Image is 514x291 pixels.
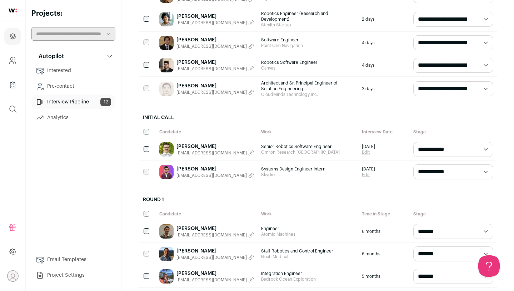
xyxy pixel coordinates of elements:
[261,22,355,28] span: Stealth Startup
[410,126,497,138] div: Stage
[176,20,247,26] span: [EMAIL_ADDRESS][DOMAIN_NAME]
[362,144,375,149] span: [DATE]
[176,13,254,20] a: [PERSON_NAME]
[261,80,355,92] span: Architect and Sr. Principal Engineer of Solution Engineering
[176,82,254,90] a: [PERSON_NAME]
[261,43,355,48] span: Point One Navigation
[31,49,115,63] button: Autopilot
[176,66,247,72] span: [EMAIL_ADDRESS][DOMAIN_NAME]
[176,225,254,232] a: [PERSON_NAME]
[176,66,254,72] button: [EMAIL_ADDRESS][DOMAIN_NAME]
[478,255,500,277] iframe: Toggle Customer Support
[261,65,355,71] span: Canvas
[176,173,247,178] span: [EMAIL_ADDRESS][DOMAIN_NAME]
[176,59,254,66] a: [PERSON_NAME]
[261,172,355,178] span: Skydio
[358,126,410,138] div: Interview Date
[176,247,254,255] a: [PERSON_NAME]
[159,142,174,157] img: 8ab1e909446f05124c3794a2b6084ee99356f0b1b538952be1f6d1858b476334
[261,254,355,260] span: Noah Medical
[261,226,355,231] span: Engineer
[358,32,410,54] div: 4 days
[139,110,497,126] h2: Initial Call
[139,192,497,208] h2: Round 1
[31,9,115,19] h2: Projects:
[176,90,254,95] button: [EMAIL_ADDRESS][DOMAIN_NAME]
[176,232,247,238] span: [EMAIL_ADDRESS][DOMAIN_NAME]
[176,255,247,260] span: [EMAIL_ADDRESS][DOMAIN_NAME]
[261,271,355,276] span: Integration Engineer
[4,52,21,69] a: Company and ATS Settings
[261,37,355,43] span: Software Engineer
[31,111,115,125] a: Analytics
[176,143,254,150] a: [PERSON_NAME]
[261,248,355,254] span: Staff Robotics and Control Engineer
[258,126,358,138] div: Work
[31,95,115,109] a: Interview Pipeline12
[261,144,355,149] span: Senior Robotics Software Engineer
[258,208,358,220] div: Work
[358,77,410,101] div: 3 days
[31,79,115,93] a: Pre-contact
[261,60,355,65] span: Robotics Software Engineer
[176,150,247,156] span: [EMAIL_ADDRESS][DOMAIN_NAME]
[7,270,19,282] button: Open dropdown
[176,44,247,49] span: [EMAIL_ADDRESS][DOMAIN_NAME]
[31,268,115,282] a: Project Settings
[34,52,64,61] p: Autopilot
[176,165,254,173] a: [PERSON_NAME]
[358,54,410,76] div: 4 days
[362,172,375,178] a: Edit
[159,58,174,72] img: 88a759bb8c393fdf761b744c57b144c5a9ac91e00f72af72b7c1b8b1463e292d
[176,270,254,277] a: [PERSON_NAME]
[358,243,410,265] div: 6 months
[159,82,174,96] img: 65ec24a4ca982cb0c6fdbe66b640caaf527417d96c997c0b5caccdff3c28fc73
[261,231,355,237] span: Atomic Machines
[176,173,254,178] button: [EMAIL_ADDRESS][DOMAIN_NAME]
[261,92,355,97] span: CloudMinds Technology Inc.
[100,98,111,106] span: 12
[176,36,254,44] a: [PERSON_NAME]
[358,208,410,220] div: Time in Stage
[261,166,355,172] span: Systems Design Engineer Intern
[261,276,355,282] span: Bedrock Ocean Exploration
[261,149,355,155] span: Omron Research [GEOGRAPHIC_DATA]
[176,255,254,260] button: [EMAIL_ADDRESS][DOMAIN_NAME]
[4,28,21,45] a: Projects
[358,265,410,287] div: 5 months
[358,7,410,31] div: 2 days
[159,12,174,26] img: e497943d33aecff4c2a40d2a6a1b99f3835a1f691460e2d789be948aaf887b44.png
[410,208,497,220] div: Stage
[31,63,115,78] a: Interested
[156,208,258,220] div: Candidate
[176,20,254,26] button: [EMAIL_ADDRESS][DOMAIN_NAME]
[176,277,254,283] button: [EMAIL_ADDRESS][DOMAIN_NAME]
[261,11,355,22] span: Robotics Engineer (Research and Development)
[159,247,174,261] img: c20526e1f8e32e036ced6cc5e1b72d9816da974a7ee9d496149bdd0b0deeee1d
[358,220,410,242] div: 6 months
[159,269,174,284] img: 76bd8f15d4ef612065e8c67b6adac55eec0742c4b7c6a4feda58a8256fae5469
[159,165,174,179] img: 789fb296992c0697cce849188263da4bfbd82641eda6b67f4a95777d5b9a66b6
[9,9,17,12] img: wellfound-shorthand-0d5821cbd27db2630d0214b213865d53afaa358527fdda9d0ea32b1df1b89c2c.svg
[176,277,247,283] span: [EMAIL_ADDRESS][DOMAIN_NAME]
[362,166,375,172] span: [DATE]
[176,90,247,95] span: [EMAIL_ADDRESS][DOMAIN_NAME]
[176,44,254,49] button: [EMAIL_ADDRESS][DOMAIN_NAME]
[31,252,115,267] a: Email Templates
[156,126,258,138] div: Candidate
[159,36,174,50] img: 0e747d5d0bf27fecd48c5cfc74bc4b58ae5adf1cf85054cc5009f5f377111774
[176,150,254,156] button: [EMAIL_ADDRESS][DOMAIN_NAME]
[4,76,21,93] a: Company Lists
[159,224,174,239] img: 0d820d71e9644b5473587363172811ea7b458ea527c33e2b5f2bd48f0eb91461
[176,232,254,238] button: [EMAIL_ADDRESS][DOMAIN_NAME]
[362,149,375,155] a: Edit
